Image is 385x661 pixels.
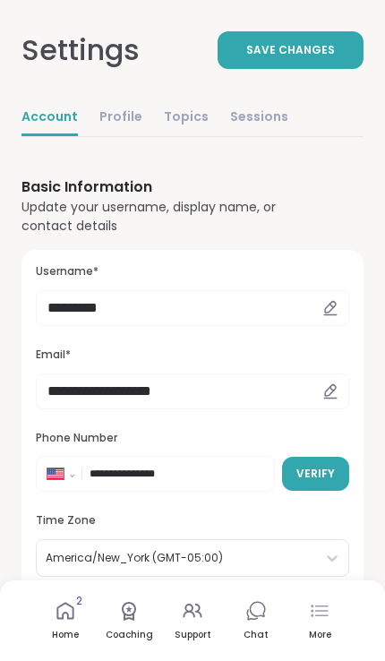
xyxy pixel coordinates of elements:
a: Chat [229,588,283,654]
span: Save Changes [246,42,335,58]
a: Account [21,100,78,136]
a: Profile [99,100,142,136]
div: More [309,629,331,641]
div: Home [52,629,79,641]
a: Sessions [230,100,288,136]
button: Save Changes [218,31,364,69]
a: Topics [164,100,209,136]
div: Settings [21,29,140,72]
div: Support [175,629,211,641]
h3: Basic Information [21,176,308,198]
div: Update your username, display name, or contact details [21,198,308,236]
h3: Time Zone [36,513,349,528]
div: Coaching [106,629,153,641]
a: Home2 [38,588,92,654]
div: Chat [244,629,269,641]
a: Coaching [102,588,156,654]
span: Verify [296,466,335,482]
button: Verify [282,457,349,491]
h3: Phone Number [36,431,349,446]
a: Support [166,588,219,654]
h3: Username* [36,264,349,279]
span: 2 [76,594,82,609]
h3: Email* [36,348,349,363]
